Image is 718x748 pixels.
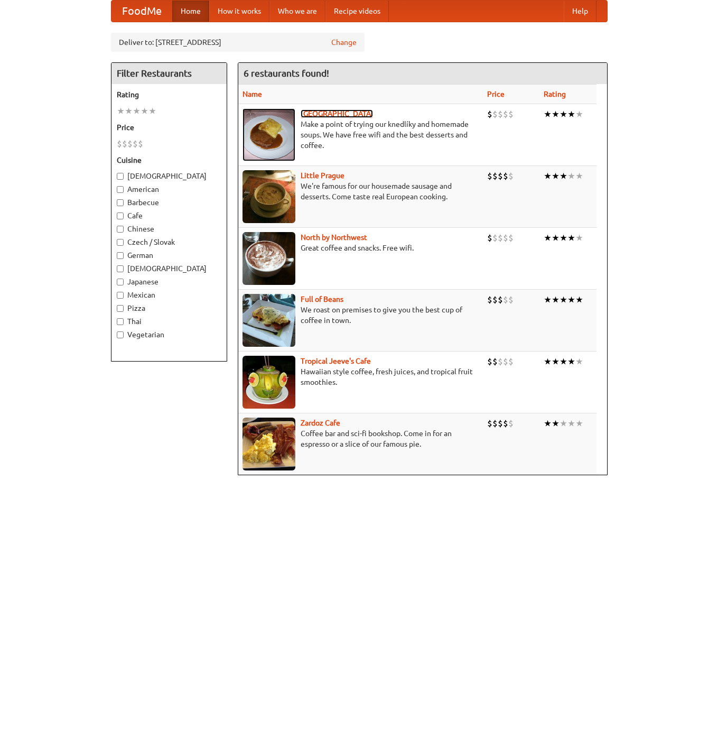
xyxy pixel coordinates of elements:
[492,170,498,182] li: $
[117,292,124,299] input: Mexican
[243,356,295,409] img: jeeves.jpg
[125,105,133,117] li: ★
[492,232,498,244] li: $
[117,331,124,338] input: Vegetarian
[544,170,552,182] li: ★
[544,90,566,98] a: Rating
[560,108,567,120] li: ★
[503,170,508,182] li: $
[575,108,583,120] li: ★
[560,418,567,429] li: ★
[552,356,560,367] li: ★
[117,329,221,340] label: Vegetarian
[492,418,498,429] li: $
[141,105,148,117] li: ★
[301,357,371,365] a: Tropical Jeeve's Cafe
[492,356,498,367] li: $
[560,232,567,244] li: ★
[567,294,575,306] li: ★
[567,232,575,244] li: ★
[127,138,133,150] li: $
[487,108,492,120] li: $
[117,224,221,234] label: Chinese
[243,181,479,202] p: We're famous for our housemade sausage and desserts. Come taste real European cooking.
[133,105,141,117] li: ★
[331,37,357,48] a: Change
[243,119,479,151] p: Make a point of trying our knedlíky and homemade soups. We have free wifi and the best desserts a...
[117,199,124,206] input: Barbecue
[544,108,552,120] li: ★
[575,294,583,306] li: ★
[117,210,221,221] label: Cafe
[243,243,479,253] p: Great coffee and snacks. Free wifi.
[503,418,508,429] li: $
[552,170,560,182] li: ★
[560,294,567,306] li: ★
[498,356,503,367] li: $
[492,108,498,120] li: $
[117,318,124,325] input: Thai
[544,356,552,367] li: ★
[117,237,221,247] label: Czech / Slovak
[487,170,492,182] li: $
[544,294,552,306] li: ★
[117,305,124,312] input: Pizza
[567,418,575,429] li: ★
[209,1,269,22] a: How it works
[567,170,575,182] li: ★
[117,186,124,193] input: American
[508,418,514,429] li: $
[133,138,138,150] li: $
[111,1,172,22] a: FoodMe
[243,366,479,387] p: Hawaiian style coffee, fresh juices, and tropical fruit smoothies.
[117,290,221,300] label: Mexican
[508,294,514,306] li: $
[117,276,221,287] label: Japanese
[544,232,552,244] li: ★
[301,233,367,242] a: North by Northwest
[575,232,583,244] li: ★
[117,138,122,150] li: $
[243,294,295,347] img: beans.jpg
[117,89,221,100] h5: Rating
[503,294,508,306] li: $
[117,197,221,208] label: Barbecue
[560,170,567,182] li: ★
[111,63,227,84] h4: Filter Restaurants
[560,356,567,367] li: ★
[243,418,295,470] img: zardoz.jpg
[117,252,124,259] input: German
[301,419,340,427] a: Zardoz Cafe
[487,90,505,98] a: Price
[117,184,221,195] label: American
[487,232,492,244] li: $
[117,263,221,274] label: [DEMOGRAPHIC_DATA]
[564,1,596,22] a: Help
[575,418,583,429] li: ★
[243,428,479,449] p: Coffee bar and sci-fi bookshop. Come in for an espresso or a slice of our famous pie.
[244,68,329,78] ng-pluralize: 6 restaurants found!
[243,304,479,326] p: We roast on premises to give you the best cup of coffee in town.
[117,239,124,246] input: Czech / Slovak
[508,108,514,120] li: $
[117,155,221,165] h5: Cuisine
[575,170,583,182] li: ★
[552,418,560,429] li: ★
[503,108,508,120] li: $
[301,295,343,303] a: Full of Beans
[503,232,508,244] li: $
[487,418,492,429] li: $
[544,418,552,429] li: ★
[498,294,503,306] li: $
[117,279,124,285] input: Japanese
[301,109,373,118] a: [GEOGRAPHIC_DATA]
[117,105,125,117] li: ★
[492,294,498,306] li: $
[117,213,124,219] input: Cafe
[552,232,560,244] li: ★
[117,303,221,313] label: Pizza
